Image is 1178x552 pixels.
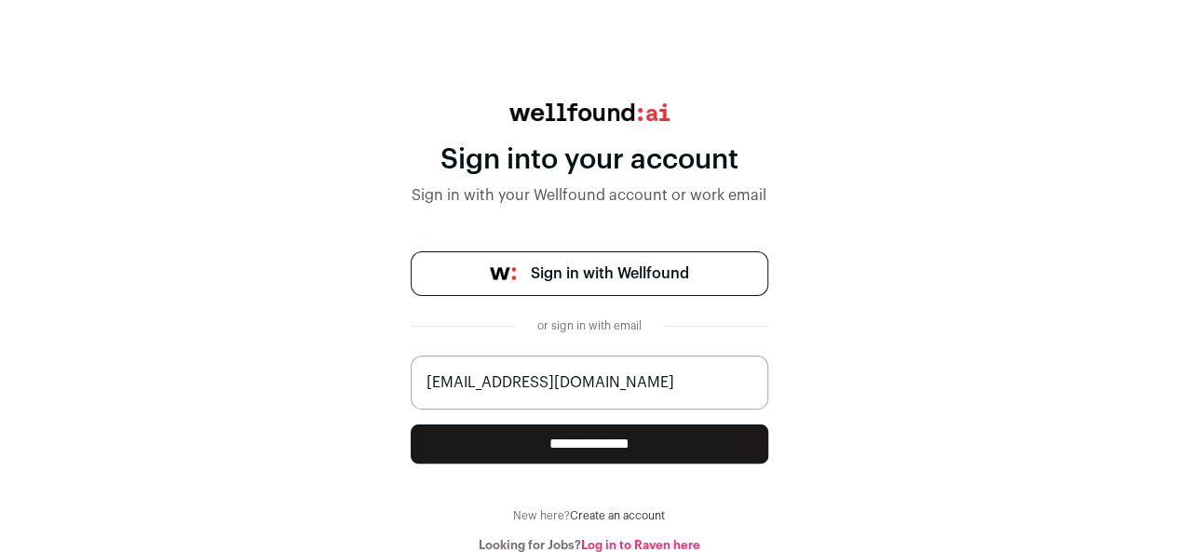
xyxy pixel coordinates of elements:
[570,510,665,521] a: Create an account
[581,539,700,551] a: Log in to Raven here
[490,267,516,280] img: wellfound-symbol-flush-black-fb3c872781a75f747ccb3a119075da62bfe97bd399995f84a933054e44a575c4.png
[411,356,768,410] input: name@work-email.com
[509,103,670,121] img: wellfound:ai
[411,184,768,207] div: Sign in with your Wellfound account or work email
[411,508,768,523] div: New here?
[531,263,689,285] span: Sign in with Wellfound
[411,251,768,296] a: Sign in with Wellfound
[530,318,649,333] div: or sign in with email
[411,143,768,177] div: Sign into your account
